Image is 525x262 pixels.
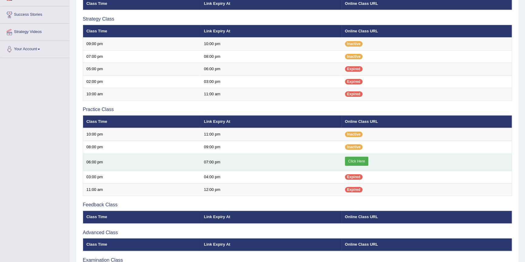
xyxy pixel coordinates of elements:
td: 04:00 pm [201,171,342,184]
th: Link Expiry At [201,211,342,224]
td: 06:00 pm [83,153,201,171]
td: 03:00 pm [83,171,201,184]
td: 12:00 pm [201,183,342,196]
span: Inactive [345,54,363,59]
td: 11:00 am [83,183,201,196]
td: 10:00 pm [83,128,201,141]
th: Class Time [83,211,201,224]
a: Click Here [345,157,368,166]
span: Expired [345,66,363,72]
h3: Practice Class [83,107,512,112]
td: 07:00 pm [201,153,342,171]
h3: Feedback Class [83,202,512,208]
span: Expired [345,187,363,192]
th: Link Expiry At [201,238,342,251]
span: Inactive [345,132,363,137]
a: Success Stories [0,6,69,21]
a: Strategy Videos [0,24,69,39]
td: 11:00 pm [201,128,342,141]
a: Your Account [0,41,69,56]
span: Inactive [345,144,363,150]
span: Inactive [345,41,363,47]
td: 09:00 pm [83,38,201,50]
th: Online Class URL [342,25,512,38]
td: 02:00 pm [83,75,201,88]
td: 08:00 pm [83,141,201,153]
th: Link Expiry At [201,25,342,38]
span: Expired [345,174,363,180]
td: 03:00 pm [201,75,342,88]
th: Class Time [83,238,201,251]
h3: Advanced Class [83,230,512,235]
td: 07:00 pm [83,50,201,63]
td: 11:00 am [201,88,342,101]
td: 09:00 pm [201,141,342,153]
span: Expired [345,79,363,84]
span: Expired [345,91,363,97]
th: Online Class URL [342,238,512,251]
h3: Strategy Class [83,16,512,22]
th: Class Time [83,25,201,38]
th: Class Time [83,115,201,128]
td: 06:00 pm [201,63,342,76]
td: 10:00 pm [201,38,342,50]
th: Link Expiry At [201,115,342,128]
th: Online Class URL [342,211,512,224]
td: 05:00 pm [83,63,201,76]
td: 08:00 pm [201,50,342,63]
td: 10:00 am [83,88,201,101]
th: Online Class URL [342,115,512,128]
